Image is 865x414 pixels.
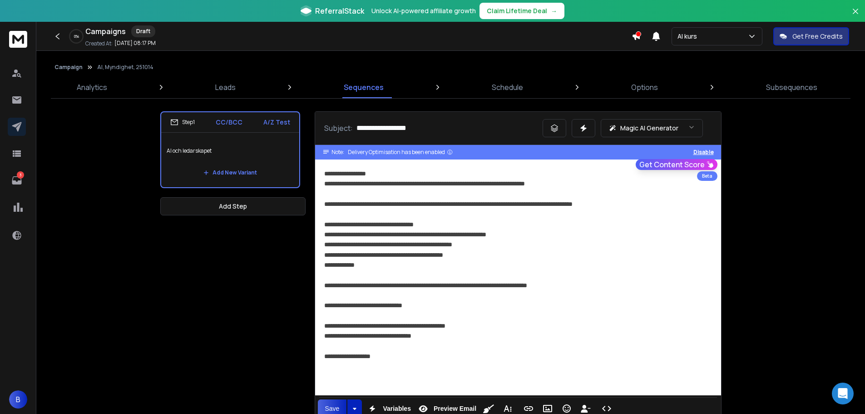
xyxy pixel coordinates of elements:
[85,26,126,37] h1: Campaigns
[636,159,717,170] button: Get Content Score
[9,390,27,409] button: B
[697,171,717,181] div: Beta
[371,6,476,15] p: Unlock AI-powered affiliate growth
[216,118,242,127] p: CC/BCC
[196,164,264,182] button: Add New Variant
[8,171,26,190] a: 3
[170,118,195,126] div: Step 1
[210,76,241,98] a: Leads
[850,5,861,27] button: Close banner
[601,119,703,137] button: Magic AI Generator
[631,82,658,93] p: Options
[773,27,849,45] button: Get Free Credits
[492,82,523,93] p: Schedule
[263,118,290,127] p: A/Z Test
[338,76,389,98] a: Sequences
[160,111,300,188] li: Step1CC/BCCA/Z TestAI och ledarskapetAdd New Variant
[348,149,453,156] div: Delivery Optimisation has been enabled
[832,383,854,404] div: Open Intercom Messenger
[551,6,557,15] span: →
[114,40,156,47] p: [DATE] 08:17 PM
[17,171,24,179] p: 3
[344,82,384,93] p: Sequences
[167,138,294,164] p: AI och ledarskapet
[693,149,714,156] button: Disable
[97,64,153,71] p: AI, Myndighet, 251014
[381,405,413,413] span: Variables
[131,25,155,37] div: Draft
[77,82,107,93] p: Analytics
[74,34,79,39] p: 0 %
[792,32,843,41] p: Get Free Credits
[432,405,478,413] span: Preview Email
[766,82,817,93] p: Subsequences
[761,76,823,98] a: Subsequences
[315,5,364,16] span: ReferralStack
[620,124,678,133] p: Magic AI Generator
[71,76,113,98] a: Analytics
[331,149,344,156] span: Note:
[626,76,663,98] a: Options
[54,64,83,71] button: Campaign
[215,82,236,93] p: Leads
[677,32,701,41] p: AI kurs
[486,76,529,98] a: Schedule
[160,197,306,215] button: Add Step
[479,3,564,19] button: Claim Lifetime Deal→
[85,40,113,47] p: Created At:
[324,123,353,134] p: Subject:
